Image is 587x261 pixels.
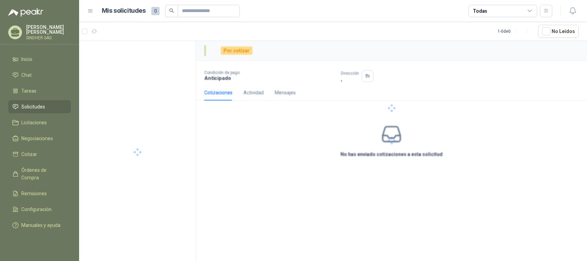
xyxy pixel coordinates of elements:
div: 1 - 0 de 0 [498,26,533,37]
a: Remisiones [8,187,71,200]
a: Cotizar [8,148,71,161]
a: Órdenes de Compra [8,164,71,184]
span: 0 [151,7,160,15]
span: Inicio [21,55,32,63]
a: Negociaciones [8,132,71,145]
p: SINDHER SAS [26,36,71,40]
span: Solicitudes [21,103,45,111]
a: Licitaciones [8,116,71,129]
span: Tareas [21,87,36,95]
a: Solicitudes [8,100,71,113]
span: Remisiones [21,190,47,197]
a: Inicio [8,53,71,66]
a: Manuales y ayuda [8,219,71,232]
div: Todas [473,7,487,15]
span: Órdenes de Compra [21,166,64,181]
span: Manuales y ayuda [21,221,61,229]
span: Cotizar [21,150,37,158]
span: Chat [21,71,32,79]
span: search [169,8,174,13]
h1: Mis solicitudes [102,6,146,16]
a: Chat [8,69,71,82]
button: No Leídos [538,25,579,38]
a: Tareas [8,84,71,97]
span: Licitaciones [21,119,47,126]
img: Logo peakr [8,8,43,17]
p: [PERSON_NAME] [PERSON_NAME] [26,25,71,34]
span: Configuración [21,206,52,213]
a: Configuración [8,203,71,216]
span: Negociaciones [21,135,53,142]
